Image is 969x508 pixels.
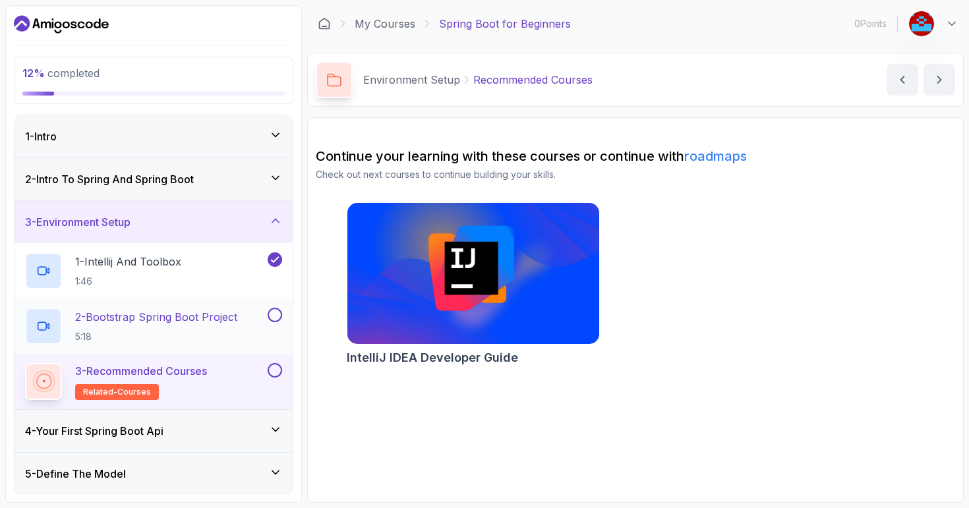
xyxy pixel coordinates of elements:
button: user profile image [908,11,958,37]
span: 12 % [22,67,45,80]
a: Dashboard [14,14,109,35]
button: 3-Recommended Coursesrelated-courses [25,363,282,400]
button: 2-Bootstrap Spring Boot Project5:18 [25,308,282,345]
p: Recommended Courses [473,72,593,88]
h3: 1 - Intro [25,128,57,144]
h2: IntelliJ IDEA Developer Guide [347,349,518,367]
h3: 4 - Your First Spring Boot Api [25,423,163,439]
a: roadmaps [684,148,747,164]
p: 3 - Recommended Courses [75,363,207,379]
p: Check out next courses to continue building your skills. [316,168,955,181]
h3: 3 - Environment Setup [25,214,131,230]
img: user profile image [909,11,934,36]
p: 1 - Intellij And Toolbox [75,254,181,269]
button: 1-Intellij And Toolbox1:46 [25,252,282,289]
button: 5-Define The Model [15,453,293,495]
h3: 5 - Define The Model [25,466,126,482]
button: 4-Your First Spring Boot Api [15,410,293,452]
button: 1-Intro [15,115,293,157]
p: 1:46 [75,275,181,288]
h3: 2 - Intro To Spring And Spring Boot [25,171,194,187]
a: My Courses [355,16,415,32]
a: IntelliJ IDEA Developer Guide cardIntelliJ IDEA Developer Guide [347,202,600,367]
p: Environment Setup [363,72,460,88]
p: 5:18 [75,330,237,343]
span: completed [22,67,100,80]
button: previous content [887,64,918,96]
p: 0 Points [854,17,887,30]
img: IntelliJ IDEA Developer Guide card [347,203,599,344]
button: next content [924,64,955,96]
span: related-courses [83,387,151,397]
button: 3-Environment Setup [15,201,293,243]
p: 2 - Bootstrap Spring Boot Project [75,309,237,325]
p: Spring Boot for Beginners [439,16,571,32]
button: 2-Intro To Spring And Spring Boot [15,158,293,200]
a: Dashboard [318,17,331,30]
h2: Continue your learning with these courses or continue with [316,147,955,165]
